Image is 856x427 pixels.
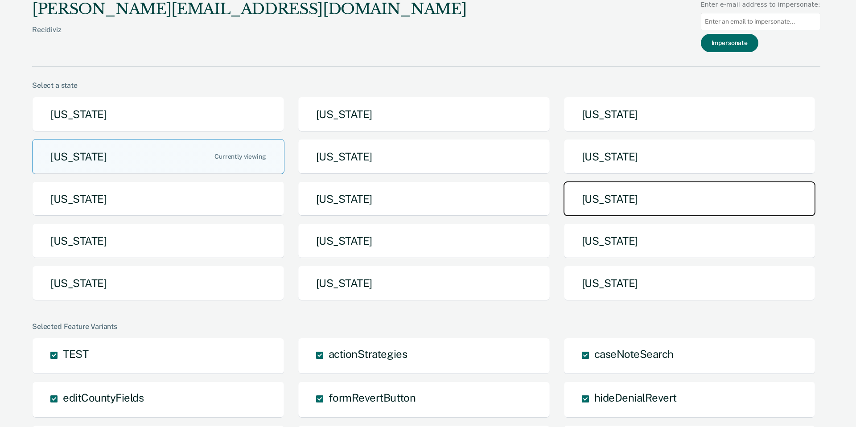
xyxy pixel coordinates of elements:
span: hideDenialRevert [594,391,677,404]
span: editCountyFields [63,391,144,404]
button: [US_STATE] [564,139,816,174]
button: [US_STATE] [564,266,816,301]
span: actionStrategies [329,348,407,360]
button: [US_STATE] [32,181,284,217]
button: [US_STATE] [298,223,550,259]
button: [US_STATE] [298,266,550,301]
button: [US_STATE] [32,97,284,132]
input: Enter an email to impersonate... [701,13,820,30]
button: [US_STATE] [298,181,550,217]
button: [US_STATE] [564,181,816,217]
button: [US_STATE] [564,97,816,132]
span: formRevertButton [329,391,416,404]
button: [US_STATE] [298,97,550,132]
button: [US_STATE] [32,266,284,301]
span: TEST [63,348,88,360]
button: [US_STATE] [32,223,284,259]
div: Selected Feature Variants [32,322,820,331]
div: Recidiviz [32,25,466,48]
button: [US_STATE] [564,223,816,259]
button: [US_STATE] [32,139,284,174]
div: Select a state [32,81,820,90]
button: Impersonate [701,34,758,52]
span: caseNoteSearch [594,348,674,360]
button: [US_STATE] [298,139,550,174]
